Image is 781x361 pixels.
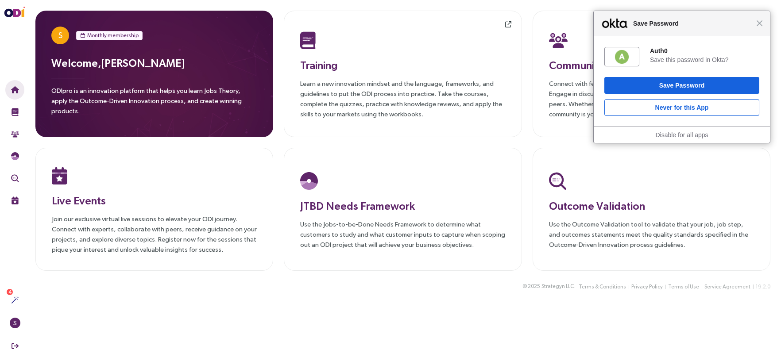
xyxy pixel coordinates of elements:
[5,102,24,122] button: Training
[52,167,67,184] img: Live Events
[300,57,505,73] h3: Training
[11,108,19,116] img: Training
[549,31,568,49] img: Community
[5,124,24,144] button: Community
[52,192,257,208] h3: Live Events
[300,31,316,49] img: Training
[578,282,626,292] button: Terms & Conditions
[668,282,700,292] button: Terms of Use
[51,55,257,71] h3: Welcome, [PERSON_NAME]
[5,290,24,310] button: Actions
[58,27,62,44] span: S
[52,214,257,254] p: Join our exclusive virtual live sessions to elevate your ODI journey. Connect with experts, colla...
[604,99,759,116] button: Never for this App
[704,283,750,291] span: Service Agreement
[629,18,756,29] span: Save Password
[300,78,505,119] p: Learn a new innovation mindset and the language, frameworks, and guidelines to put the ODI proces...
[5,336,24,356] button: Sign Out
[549,57,754,73] h3: Community
[631,283,663,291] span: Privacy Policy
[7,289,13,295] sup: 4
[549,78,754,119] p: Connect with fellow members to learn, collaborate, and excel in ODI. Engage in discussions, seek ...
[614,49,630,65] img: 8VmfUXAAAABklEQVQDACnW1rNnVkL3AAAAAElFTkSuQmCC
[11,130,19,138] img: Community
[604,77,759,94] button: Save Password
[5,169,24,188] button: Outcome Validation
[8,289,12,295] span: 4
[87,31,139,40] span: Monthly membership
[522,282,576,291] div: © 2025 .
[668,283,699,291] span: Terms of Use
[11,152,19,160] img: JTBD Needs Framework
[549,198,754,214] h3: Outcome Validation
[300,172,318,190] img: JTBD Needs Platform
[51,85,257,121] p: ODIpro is an innovation platform that helps you learn Jobs Theory, apply the Outcome-Driven Innov...
[11,196,19,204] img: Live Events
[13,318,17,328] span: S
[5,80,24,100] button: Home
[5,313,24,333] button: S
[5,146,24,166] button: Needs Framework
[5,191,24,210] button: Live Events
[300,198,505,214] h3: JTBD Needs Framework
[549,172,566,190] img: Outcome Validation
[756,20,763,27] span: Close
[11,174,19,182] img: Outcome Validation
[655,131,708,138] a: Disable for all apps
[755,284,770,290] span: 19.2.0
[549,219,754,250] p: Use the Outcome Validation tool to validate that your job, job step, and outcomes statements meet...
[704,282,751,292] button: Service Agreement
[650,56,759,64] div: Save this password in Okta?
[300,219,505,250] p: Use the Jobs-to-be-Done Needs Framework to determine what customers to study and what customer in...
[11,296,19,304] img: Actions
[650,47,759,55] div: Auth0
[631,282,663,292] button: Privacy Policy
[541,282,574,291] button: Strategyn LLC
[579,283,626,291] span: Terms & Conditions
